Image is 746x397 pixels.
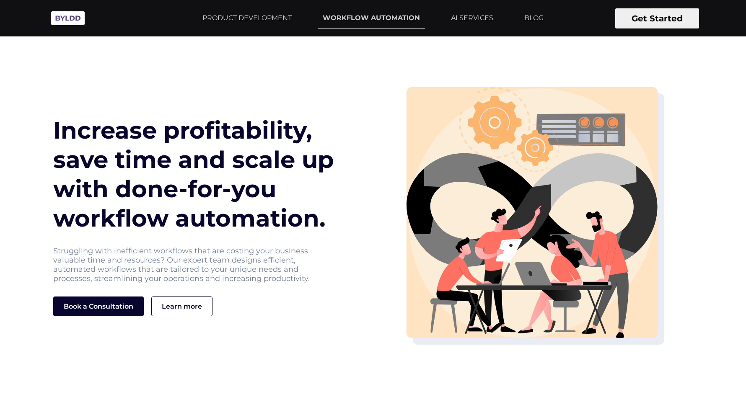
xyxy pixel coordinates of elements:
a: AI SERVICES [446,8,498,28]
button: Book a Consultation [53,296,144,317]
a: PRODUCT DEVELOPMENT [197,8,297,28]
a: BLOG [519,8,549,28]
a: WORKFLOW AUTOMATION [318,8,425,29]
a: Learn more [151,296,212,317]
button: Get Started [615,8,699,28]
p: Struggling with inefficient workflows that are costing your business valuable time and resources?... [53,246,311,283]
h1: Increase profitability, save time and scale up with done-for-you workflow automation. [53,116,339,233]
img: heroimg-svg [407,87,658,338]
img: Byldd - Product Development Company [47,7,89,30]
